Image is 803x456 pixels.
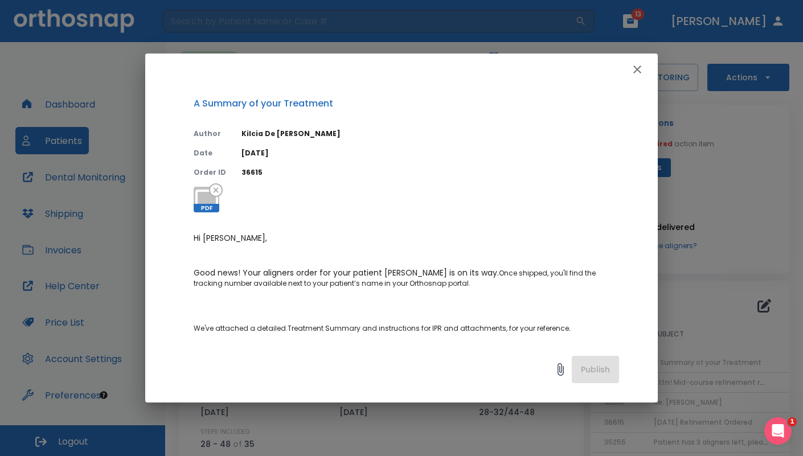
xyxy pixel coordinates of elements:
[194,267,499,278] span: Good news! Your aligners order for your patient [PERSON_NAME] is on its way.
[241,148,619,158] p: [DATE]
[194,148,228,158] p: Date
[764,417,792,445] iframe: Intercom live chat
[194,204,219,212] span: PDF
[569,322,571,334] span: .
[788,417,797,426] span: 1
[194,129,228,139] p: Author
[194,167,228,178] p: Order ID
[194,313,619,334] p: We've attached a detailed Treatment Summary and instructions for IPR and attachments, for your re...
[241,167,619,178] p: 36615
[194,97,619,110] p: A Summary of your Treatment
[194,268,619,289] p: Once shipped, you'll find the tracking number available next to your patient’s name in your Ortho...
[241,129,619,139] p: Kilcia De [PERSON_NAME]
[194,232,267,244] span: Hi [PERSON_NAME],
